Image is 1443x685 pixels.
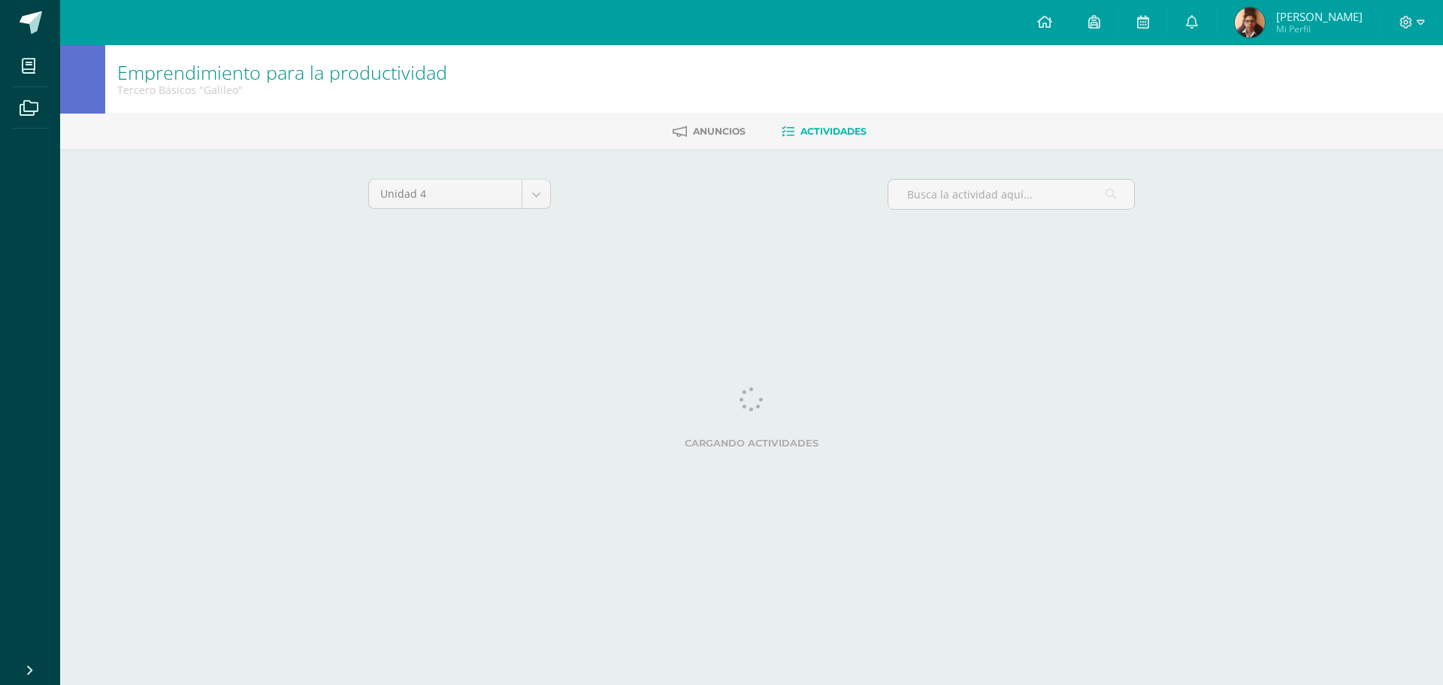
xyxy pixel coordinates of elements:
[117,83,447,97] div: Tercero Básicos 'Galileo'
[800,126,867,137] span: Actividades
[117,62,447,83] h1: Emprendimiento para la productividad
[888,180,1134,209] input: Busca la actividad aquí...
[1276,9,1363,24] span: [PERSON_NAME]
[369,180,550,208] a: Unidad 4
[1276,23,1363,35] span: Mi Perfil
[368,438,1135,449] label: Cargando actividades
[673,120,746,144] a: Anuncios
[782,120,867,144] a: Actividades
[117,59,447,85] a: Emprendimiento para la productividad
[693,126,746,137] span: Anuncios
[1235,8,1265,38] img: 3a6ce4f768a7b1eafc7f18269d90ebb8.png
[380,180,510,208] span: Unidad 4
